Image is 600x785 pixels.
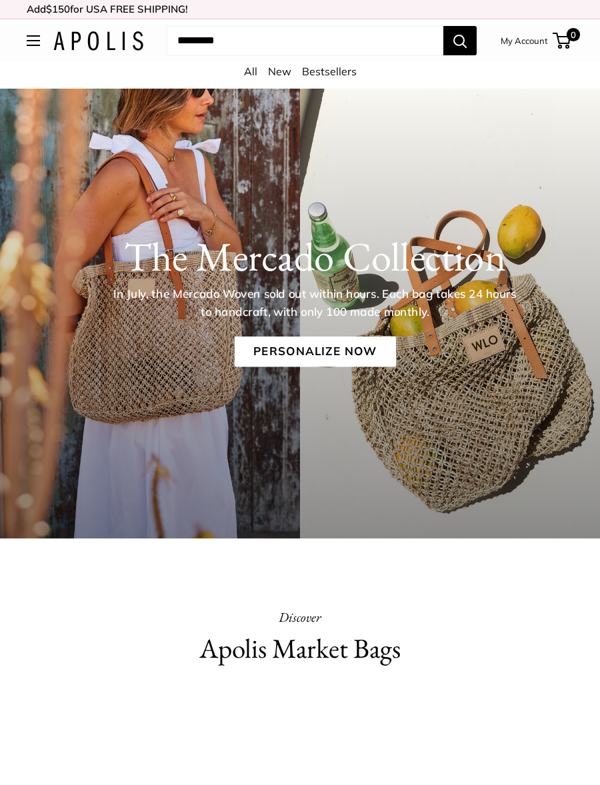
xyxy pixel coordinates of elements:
[268,65,291,78] a: New
[554,33,571,49] a: 0
[109,285,521,321] p: In July, the Mercado Woven sold out within hours. Each bag takes 24 hours to handcraft, with only...
[244,65,257,78] a: All
[302,65,357,78] a: Bestsellers
[501,33,548,49] a: My Account
[443,26,477,55] button: Search
[27,35,40,46] button: Open menu
[53,31,143,51] img: Apolis
[567,28,580,41] span: 0
[46,3,70,15] span: $150
[234,336,395,367] a: Personalize Now
[27,629,573,668] h2: Apolis Market Bags
[167,26,443,55] input: Search...
[55,233,575,281] h1: The Mercado Collection
[27,605,573,629] p: Discover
